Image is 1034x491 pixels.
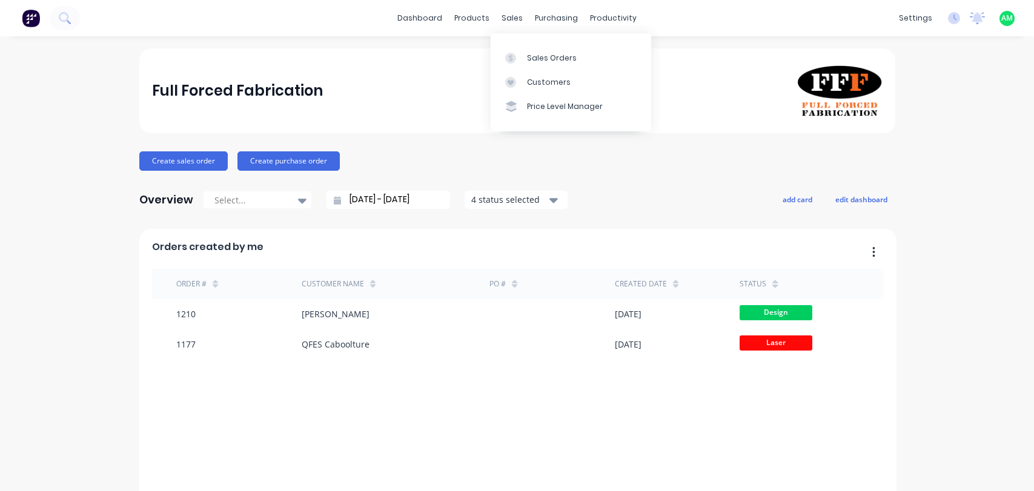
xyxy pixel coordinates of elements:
span: Design [740,305,812,320]
a: Customers [491,70,651,94]
div: products [448,9,495,27]
div: sales [495,9,529,27]
button: Create sales order [139,151,228,171]
div: 1177 [176,338,196,351]
img: Factory [22,9,40,27]
span: Laser [740,335,812,351]
span: AM [1001,13,1013,24]
div: PO # [489,278,506,289]
div: 1210 [176,308,196,320]
button: 4 status selected [465,191,568,209]
div: Order # [176,278,207,289]
span: Orders created by me [152,240,263,254]
div: QFES Caboolture [302,338,370,351]
a: Sales Orders [491,45,651,70]
div: Customer Name [302,278,364,289]
div: [DATE] [615,308,641,320]
div: Sales Orders [527,53,577,64]
div: Customers [527,77,571,88]
div: [DATE] [615,338,641,351]
div: Overview [139,188,193,212]
div: Full Forced Fabrication [152,79,323,103]
div: 4 status selected [471,193,548,206]
div: Price Level Manager [527,101,603,112]
div: productivity [584,9,643,27]
div: [PERSON_NAME] [302,308,370,320]
button: Create purchase order [237,151,340,171]
button: add card [775,191,820,207]
button: edit dashboard [827,191,895,207]
div: settings [893,9,938,27]
a: Price Level Manager [491,94,651,119]
img: Full Forced Fabrication [797,65,882,117]
a: dashboard [391,9,448,27]
div: purchasing [529,9,584,27]
div: status [740,278,766,289]
div: Created date [615,278,667,289]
